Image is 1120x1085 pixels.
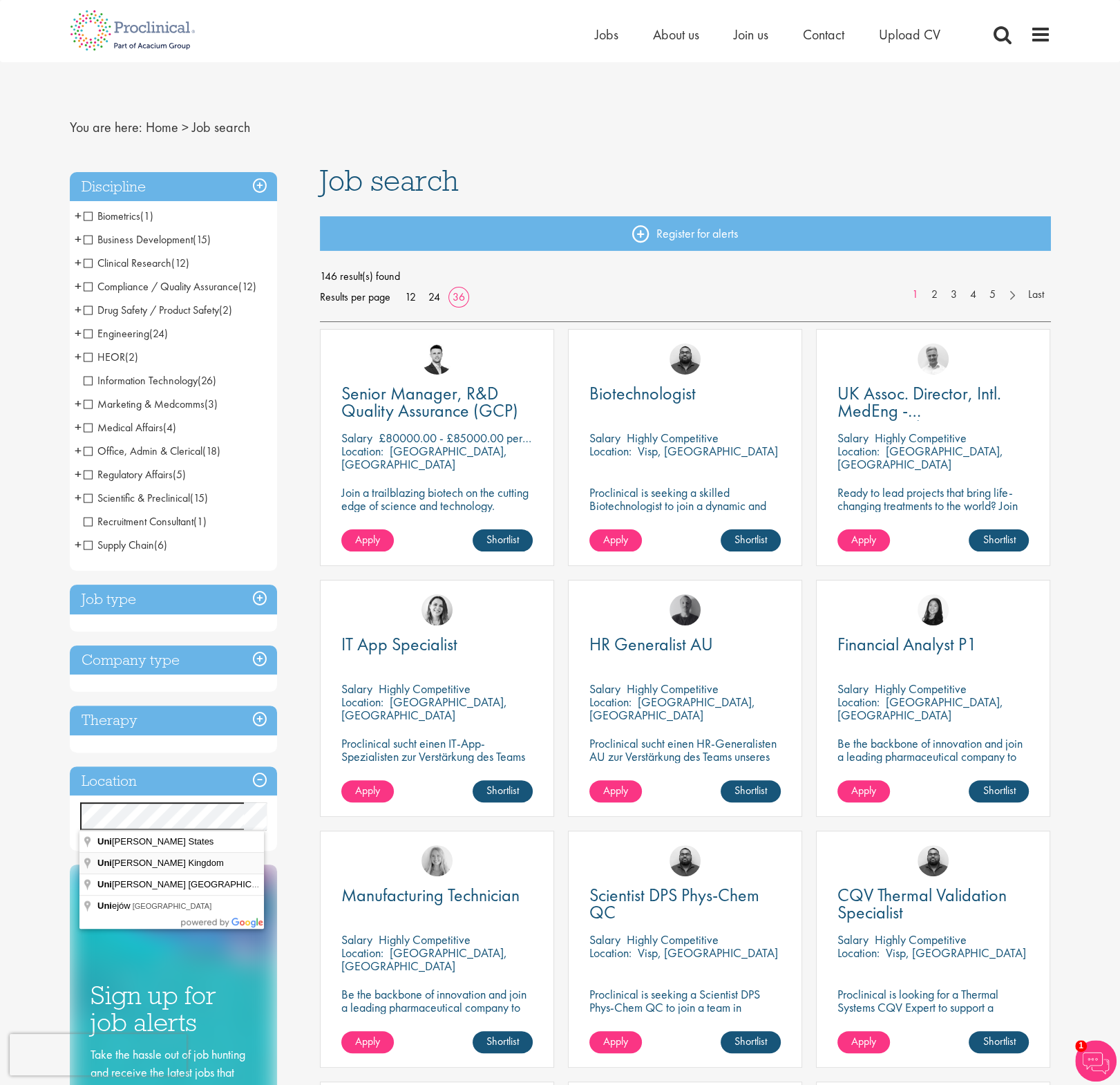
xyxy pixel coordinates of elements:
[670,343,701,375] a: Ashley Bennett
[589,694,755,723] p: [GEOGRAPHIC_DATA], [GEOGRAPHIC_DATA]
[320,266,1051,287] span: 146 result(s) found
[84,232,211,247] span: Business Development
[400,290,421,304] a: 12
[638,945,778,961] p: Visp, [GEOGRAPHIC_DATA]
[84,538,167,552] span: Supply Chain
[355,783,380,798] span: Apply
[84,491,190,505] span: Scientific & Preclinical
[421,343,453,375] img: Joshua Godden
[918,594,949,625] a: Numhom Sudsok
[837,385,1029,419] a: UK Assoc. Director, Intl. MedEng - Oncology/Hematology
[603,1034,628,1048] span: Apply
[851,783,876,798] span: Apply
[182,118,189,136] span: >
[125,350,138,364] span: (2)
[70,645,277,675] h3: Company type
[837,932,869,947] span: Salary
[341,945,383,961] span: Location:
[341,443,383,459] span: Location:
[84,279,238,294] span: Compliance / Quality Assurance
[589,1031,642,1053] a: Apply
[10,1034,187,1075] iframe: reCAPTCHA
[589,780,642,802] a: Apply
[595,26,618,44] a: Jobs
[1075,1040,1117,1082] img: Chatbot
[837,529,890,551] a: Apply
[379,681,471,697] p: Highly Competitive
[84,279,256,294] span: Compliance / Quality Assurance
[341,632,457,656] span: IT App Specialist
[421,845,453,876] img: Shannon Briggs
[341,486,533,512] p: Join a trailblazing biotech on the cutting edge of science and technology.
[70,118,142,136] span: You are here:
[589,887,781,921] a: Scientist DPS Phys-Chem QC
[205,397,218,411] span: (3)
[879,26,940,44] a: Upload CV
[803,26,844,44] a: Contact
[75,417,82,437] span: +
[341,529,394,551] a: Apply
[84,326,168,341] span: Engineering
[341,737,533,789] p: Proclinical sucht einen IT-App-Spezialisten zur Verstärkung des Teams unseres Kunden in der [GEOG...
[603,532,628,547] span: Apply
[238,279,256,294] span: (12)
[983,287,1003,303] a: 5
[84,444,220,458] span: Office, Admin & Clerical
[84,256,189,270] span: Clinical Research
[75,534,82,555] span: +
[721,1031,781,1053] a: Shortlist
[886,945,1026,961] p: Visp, [GEOGRAPHIC_DATA]
[918,845,949,876] a: Ashley Bennett
[653,26,699,44] a: About us
[84,444,202,458] span: Office, Admin & Clerical
[75,440,82,461] span: +
[84,232,193,247] span: Business Development
[969,780,1029,802] a: Shortlist
[589,737,781,776] p: Proclinical sucht einen HR-Generalisten AU zur Verstärkung des Teams unseres Kunden in [GEOGRAPHI...
[97,836,216,847] span: [PERSON_NAME] States
[70,706,277,735] div: Therapy
[84,350,138,364] span: HEOR
[627,430,719,446] p: Highly Competitive
[589,945,632,961] span: Location:
[97,858,112,868] span: Uni
[84,467,173,482] span: Regulatory Affairs
[421,594,453,625] img: Nur Ergiydiren
[837,632,977,656] span: Financial Analyst P1
[969,1031,1029,1053] a: Shortlist
[589,694,632,710] span: Location:
[341,681,372,697] span: Salary
[837,681,869,697] span: Salary
[341,430,372,446] span: Salary
[320,216,1051,251] a: Register for alerts
[589,385,781,402] a: Biotechnologist
[341,443,507,472] p: [GEOGRAPHIC_DATA], [GEOGRAPHIC_DATA]
[473,529,533,551] a: Shortlist
[589,883,759,924] span: Scientist DPS Phys-Chem QC
[379,430,556,446] p: £80000.00 - £85000.00 per annum
[70,585,277,614] div: Job type
[97,858,226,868] span: [PERSON_NAME] Kingdom
[589,381,696,405] span: Biotechnologist
[837,443,880,459] span: Location:
[875,430,967,446] p: Highly Competitive
[75,464,82,484] span: +
[320,287,390,308] span: Results per page
[969,529,1029,551] a: Shortlist
[875,932,967,947] p: Highly Competitive
[193,514,207,529] span: (1)
[70,766,277,796] h3: Location
[734,26,768,44] span: Join us
[84,373,198,388] span: Information Technology
[1021,287,1051,303] a: Last
[70,172,277,202] h3: Discipline
[589,443,632,459] span: Location:
[589,632,713,656] span: HR Generalist AU
[84,209,153,223] span: Biometrics
[84,514,207,529] span: Recruitment Consultant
